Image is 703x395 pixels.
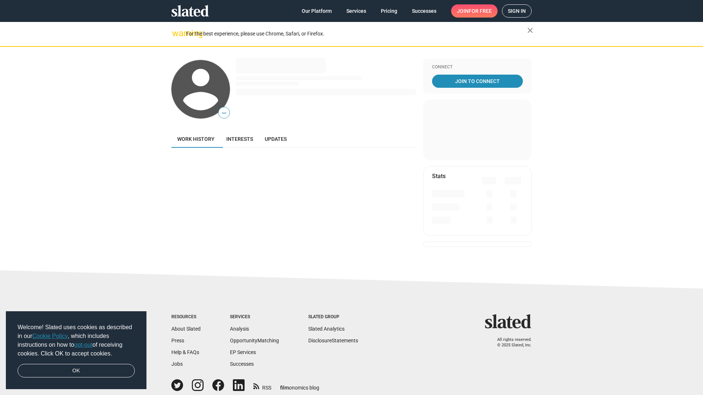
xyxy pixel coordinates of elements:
[230,314,279,320] div: Services
[296,4,338,18] a: Our Platform
[341,4,372,18] a: Services
[230,349,256,355] a: EP Services
[171,326,201,332] a: About Slated
[432,172,446,180] mat-card-title: Stats
[171,349,199,355] a: Help & FAQs
[381,4,397,18] span: Pricing
[171,361,183,367] a: Jobs
[526,26,535,35] mat-icon: close
[302,4,332,18] span: Our Platform
[432,75,523,88] a: Join To Connect
[502,4,532,18] a: Sign in
[346,4,366,18] span: Services
[469,4,492,18] span: for free
[177,136,215,142] span: Work history
[434,75,521,88] span: Join To Connect
[280,385,289,391] span: film
[265,136,287,142] span: Updates
[230,361,254,367] a: Successes
[171,338,184,343] a: Press
[74,342,93,348] a: opt-out
[259,130,293,148] a: Updates
[490,337,532,348] p: All rights reserved. © 2025 Slated, Inc.
[280,379,319,391] a: filmonomics blog
[406,4,442,18] a: Successes
[508,5,526,17] span: Sign in
[171,130,220,148] a: Work history
[457,4,492,18] span: Join
[18,364,135,378] a: dismiss cookie message
[412,4,436,18] span: Successes
[171,314,201,320] div: Resources
[432,64,523,70] div: Connect
[6,311,146,390] div: cookieconsent
[226,136,253,142] span: Interests
[308,338,358,343] a: DisclosureStatements
[220,130,259,148] a: Interests
[230,326,249,332] a: Analysis
[308,326,345,332] a: Slated Analytics
[32,333,68,339] a: Cookie Policy
[451,4,498,18] a: Joinfor free
[230,338,279,343] a: OpportunityMatching
[219,108,230,118] span: —
[308,314,358,320] div: Slated Group
[172,29,181,38] mat-icon: warning
[375,4,403,18] a: Pricing
[186,29,527,39] div: For the best experience, please use Chrome, Safari, or Firefox.
[253,380,271,391] a: RSS
[18,323,135,358] span: Welcome! Slated uses cookies as described in our , which includes instructions on how to of recei...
